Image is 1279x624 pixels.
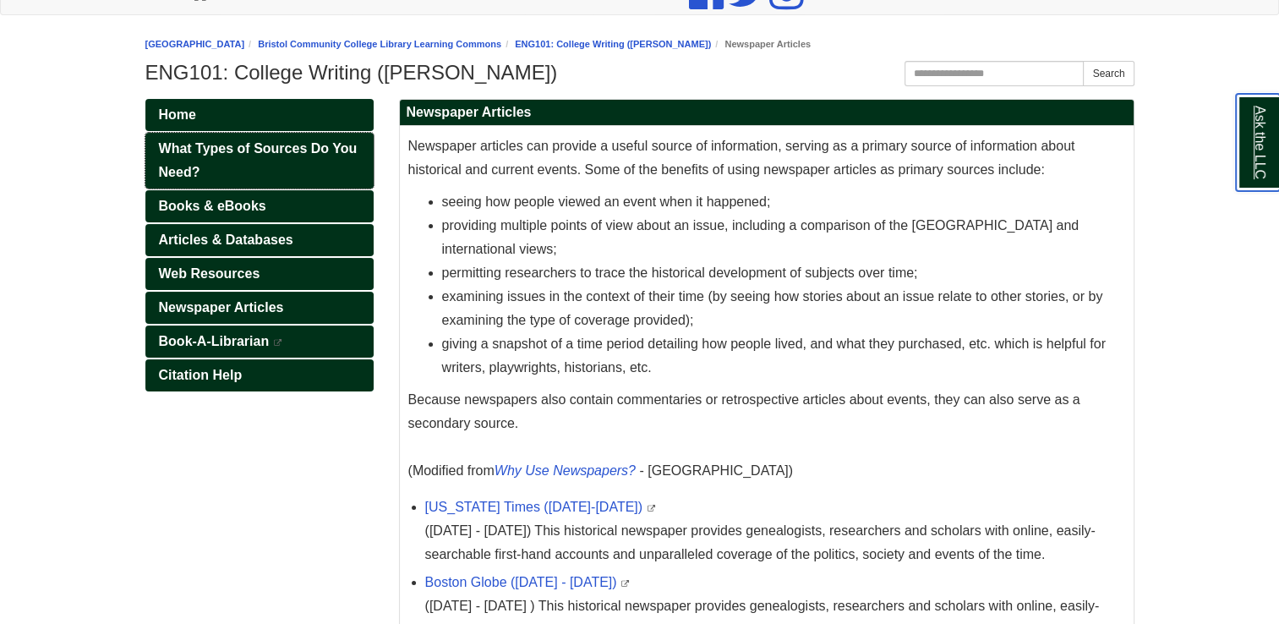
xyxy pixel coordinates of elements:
[159,233,293,247] span: Articles & Databases
[145,292,374,324] a: Newspaper Articles
[620,580,631,588] i: This link opens in a new window
[442,214,1125,261] li: providing multiple points of view about an issue, including a comparison of the [GEOGRAPHIC_DATA]...
[159,141,358,179] span: What Types of Sources Do You Need?
[145,36,1134,52] nav: breadcrumb
[425,575,617,589] a: Boston Globe ([DATE] - [DATE])
[408,388,1125,483] p: Because newspapers also contain commentaries or retrospective articles about events, they can als...
[425,519,1125,567] div: ([DATE] - [DATE]) This historical newspaper provides genealogists, researchers and scholars with ...
[145,61,1134,85] h1: ENG101: College Writing ([PERSON_NAME])
[442,285,1125,332] li: examining issues in the context of their time (by seeing how stories about an issue relate to oth...
[159,300,284,315] span: Newspaper Articles
[145,190,374,222] a: Books & eBooks
[515,39,711,49] a: ENG101: College Writing ([PERSON_NAME])
[159,368,243,382] span: Citation Help
[646,505,656,512] i: This link opens in a new window
[159,266,260,281] span: Web Resources
[273,339,283,347] i: This link opens in a new window
[442,190,1125,214] li: seeing how people viewed an event when it happened;
[400,100,1134,126] h2: Newspaper Articles
[258,39,501,49] a: Bristol Community College Library Learning Commons
[1083,61,1134,86] button: Search
[145,39,245,49] a: [GEOGRAPHIC_DATA]
[442,261,1125,285] li: permitting researchers to trace the historical development of subjects over time;
[145,224,374,256] a: Articles & Databases
[408,134,1125,182] p: Newspaper articles can provide a useful source of information, serving as a primary source of inf...
[159,334,270,348] span: Book-A-Librarian
[442,332,1125,380] li: giving a snapshot of a time period detailing how people lived, and what they purchased, etc. whic...
[425,500,643,514] a: [US_STATE] Times ([DATE]-[DATE])
[159,199,266,213] span: Books & eBooks
[145,99,374,131] a: Home
[145,359,374,391] a: Citation Help
[145,326,374,358] a: Book-A-Librarian
[145,258,374,290] a: Web Resources
[711,36,811,52] li: Newspaper Articles
[495,463,636,478] a: Why Use Newspapers?
[145,133,374,189] a: What Types of Sources Do You Need?
[145,99,374,391] div: Guide Pages
[159,107,196,122] span: Home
